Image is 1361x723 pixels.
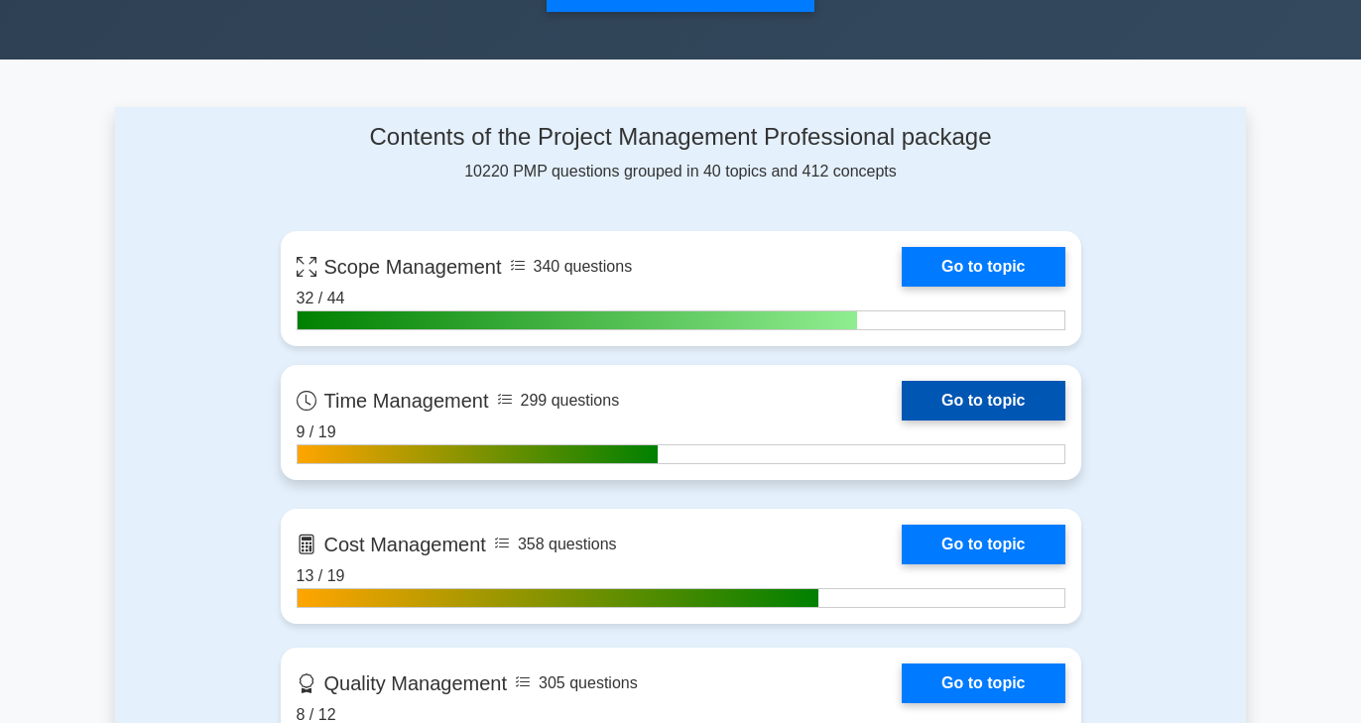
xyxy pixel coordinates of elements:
a: Go to topic [902,525,1064,564]
a: Go to topic [902,381,1064,421]
a: Go to topic [902,663,1064,703]
div: 10220 PMP questions grouped in 40 topics and 412 concepts [281,123,1081,183]
h4: Contents of the Project Management Professional package [281,123,1081,152]
a: Go to topic [902,247,1064,287]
